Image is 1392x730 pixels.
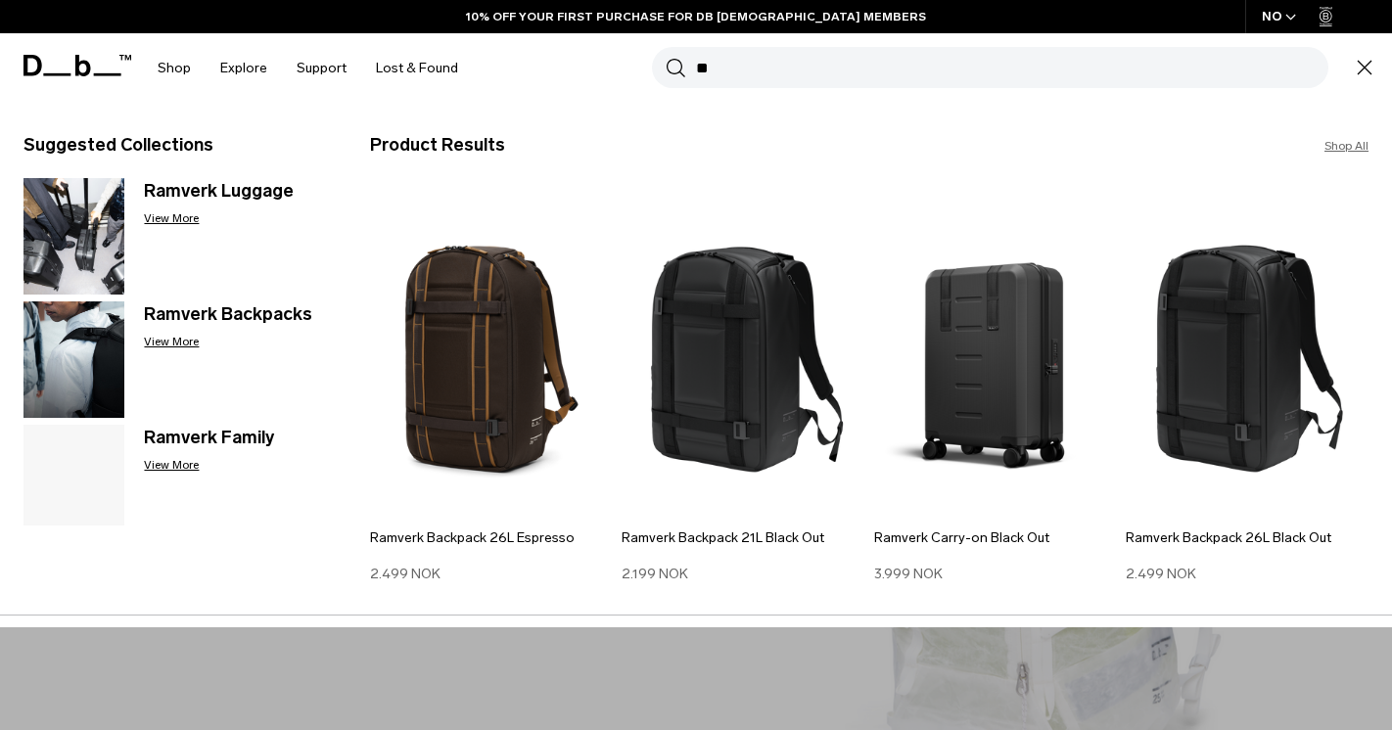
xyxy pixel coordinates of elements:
[144,209,330,227] p: View More
[144,178,330,205] h3: Ramverk Luggage
[874,189,1117,516] img: Ramverk Carry-on Black Out
[1126,189,1369,516] img: Ramverk Backpack 26L Black Out
[466,8,926,25] a: 10% OFF YOUR FIRST PURCHASE FOR DB [DEMOGRAPHIC_DATA] MEMBERS
[297,33,347,103] a: Support
[874,527,1117,548] h3: Ramverk Carry-on Black Out
[622,566,688,582] span: 2.199 NOK
[376,33,458,103] a: Lost & Found
[143,33,473,103] nav: Main Navigation
[370,566,441,582] span: 2.499 NOK
[144,456,330,474] p: View More
[370,189,613,584] a: Ramverk Backpack 26L Espresso Ramverk Backpack 26L Espresso 2.499 NOK
[23,301,124,418] img: Ramverk Backpacks
[370,132,869,159] h3: Product Results
[144,301,330,328] h3: Ramverk Backpacks
[622,527,864,548] h3: Ramverk Backpack 21L Black Out
[23,132,331,159] h3: Suggested Collections
[23,178,331,301] a: Ramverk Luggage Ramverk Luggage View More
[622,189,864,516] img: Ramverk Backpack 21L Black Out
[370,189,613,516] img: Ramverk Backpack 26L Espresso
[220,33,267,103] a: Explore
[144,333,330,350] p: View More
[874,189,1117,584] a: Ramverk Carry-on Black Out Ramverk Carry-on Black Out 3.999 NOK
[1324,137,1369,155] a: Shop All
[158,33,191,103] a: Shop
[1126,527,1369,548] h3: Ramverk Backpack 26L Black Out
[144,425,330,451] h3: Ramverk Family
[23,425,331,541] a: Ramverk Family View More
[1126,189,1369,584] a: Ramverk Backpack 26L Black Out Ramverk Backpack 26L Black Out 2.499 NOK
[23,178,124,295] img: Ramverk Luggage
[874,566,943,582] span: 3.999 NOK
[622,189,864,584] a: Ramverk Backpack 21L Black Out Ramverk Backpack 21L Black Out 2.199 NOK
[1126,566,1196,582] span: 2.499 NOK
[23,301,331,425] a: Ramverk Backpacks Ramverk Backpacks View More
[370,527,613,548] h3: Ramverk Backpack 26L Espresso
